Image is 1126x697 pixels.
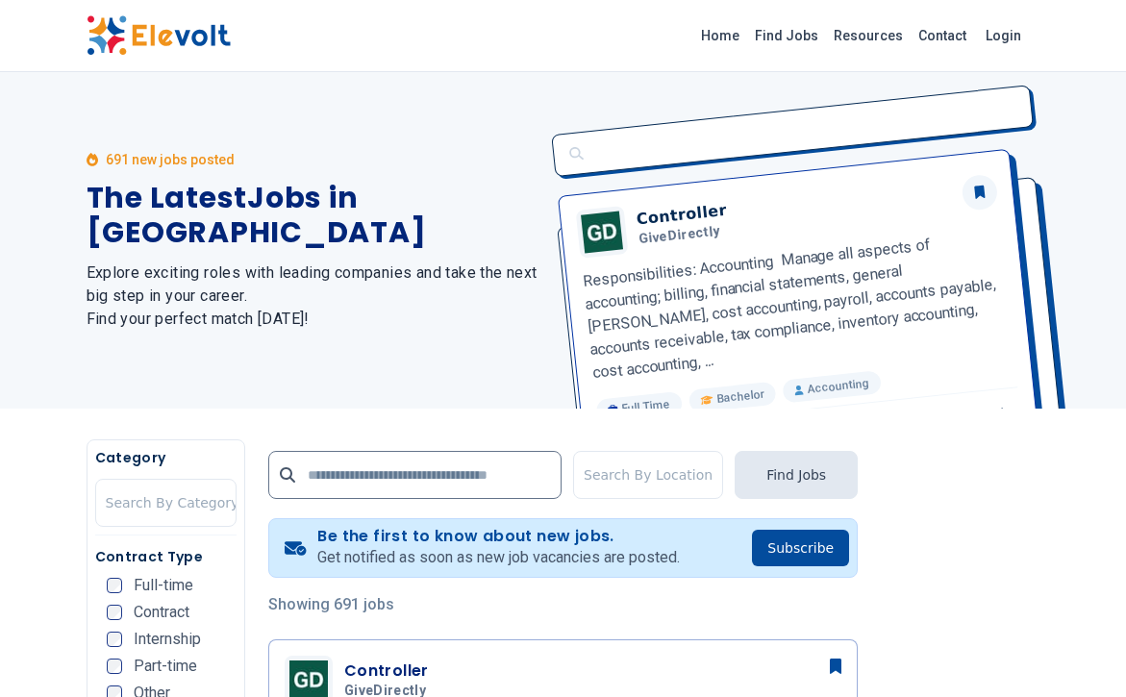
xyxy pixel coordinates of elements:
h1: The Latest Jobs in [GEOGRAPHIC_DATA] [87,181,540,250]
h5: Contract Type [95,547,237,566]
a: Resources [826,20,911,51]
input: Part-time [107,659,122,674]
h2: Explore exciting roles with leading companies and take the next big step in your career. Find you... [87,261,540,331]
p: Showing 691 jobs [268,593,858,616]
button: Find Jobs [735,451,858,499]
h3: Controller [344,660,434,683]
img: Elevolt [87,15,231,56]
h4: Be the first to know about new jobs. [317,527,680,546]
a: Contact [911,20,974,51]
input: Contract [107,605,122,620]
a: Find Jobs [747,20,826,51]
span: Full-time [134,578,193,593]
a: Home [693,20,747,51]
h5: Category [95,448,237,467]
input: Full-time [107,578,122,593]
span: Contract [134,605,189,620]
a: Login [974,16,1033,55]
span: Internship [134,632,201,647]
p: 691 new jobs posted [106,150,235,169]
button: Subscribe [752,530,849,566]
p: Get notified as soon as new job vacancies are posted. [317,546,680,569]
span: Part-time [134,659,197,674]
input: Internship [107,632,122,647]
